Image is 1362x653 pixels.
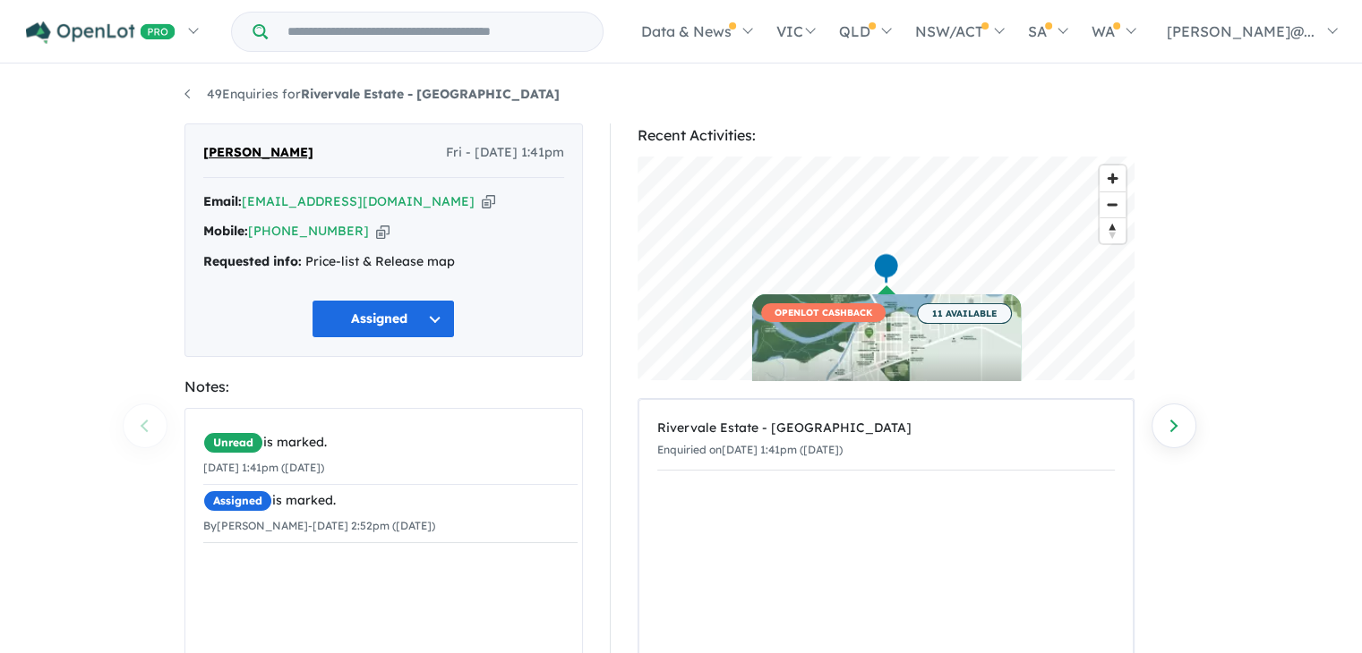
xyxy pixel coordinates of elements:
[203,223,248,239] strong: Mobile:
[1167,22,1315,40] span: [PERSON_NAME]@...
[248,223,369,239] a: [PHONE_NUMBER]
[446,142,564,164] span: Fri - [DATE] 1:41pm
[184,375,583,399] div: Notes:
[203,432,263,454] span: Unread
[242,193,475,209] a: [EMAIL_ADDRESS][DOMAIN_NAME]
[184,84,1178,106] nav: breadcrumb
[203,193,242,209] strong: Email:
[752,294,1021,428] a: OPENLOT CASHBACK 11 AVAILABLE
[1100,191,1126,217] button: Zoom out
[482,192,495,211] button: Copy
[203,253,302,269] strong: Requested info:
[917,303,1012,324] span: 11 AVAILABLE
[657,409,1115,471] a: Rivervale Estate - [GEOGRAPHIC_DATA]Enquiried on[DATE] 1:41pm ([DATE])
[657,418,1115,439] div: Rivervale Estate - [GEOGRAPHIC_DATA]
[26,21,176,44] img: Openlot PRO Logo White
[203,490,578,512] div: is marked.
[376,222,390,241] button: Copy
[203,142,313,164] span: [PERSON_NAME]
[301,86,560,102] strong: Rivervale Estate - [GEOGRAPHIC_DATA]
[203,490,272,512] span: Assigned
[203,251,564,273] div: Price-list & Release map
[203,461,324,474] small: [DATE] 1:41pm ([DATE])
[638,157,1135,380] canvas: Map
[761,303,886,322] span: OPENLOT CASHBACK
[657,443,843,456] small: Enquiried on [DATE] 1:41pm ([DATE])
[638,123,1135,148] div: Recent Activities:
[271,13,599,51] input: Try estate name, suburb, builder or developer
[203,519,435,532] small: By [PERSON_NAME] - [DATE] 2:52pm ([DATE])
[872,252,899,285] div: Map marker
[184,86,560,102] a: 49Enquiries forRivervale Estate - [GEOGRAPHIC_DATA]
[1100,217,1126,243] button: Reset bearing to north
[203,432,578,454] div: is marked.
[1100,165,1126,191] button: Zoom in
[312,300,455,338] button: Assigned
